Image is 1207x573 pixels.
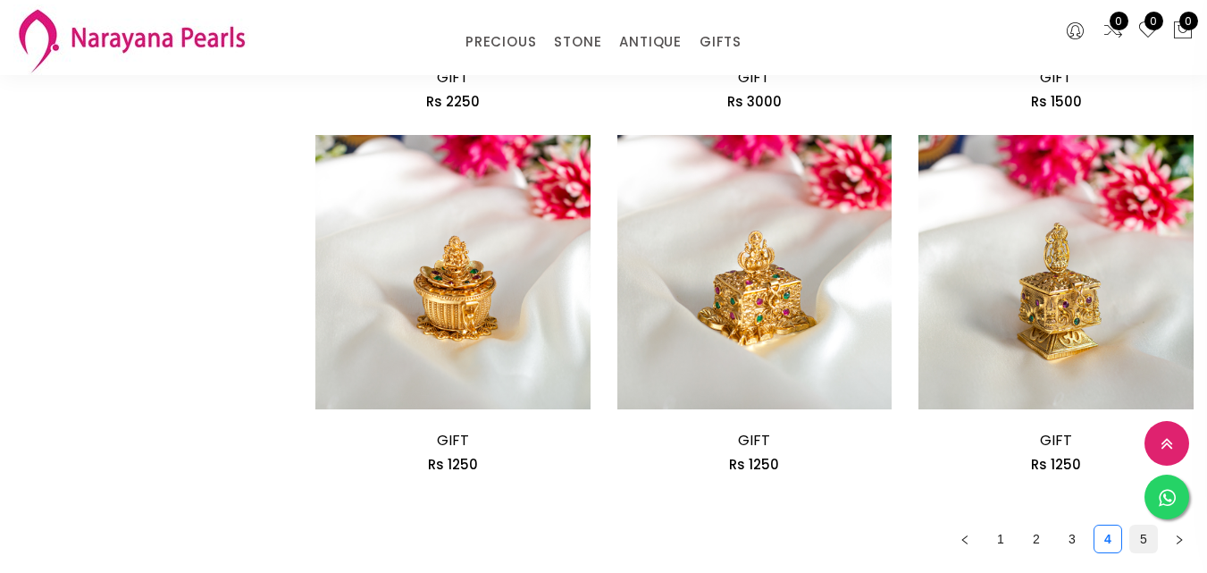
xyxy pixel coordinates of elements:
[1129,525,1158,553] li: 5
[1094,525,1122,553] li: 4
[1172,20,1194,43] button: 0
[960,535,970,545] span: left
[1174,535,1185,545] span: right
[1058,525,1086,553] li: 3
[1031,92,1082,111] span: Rs 1500
[986,525,1015,553] li: 1
[465,29,536,55] a: PRECIOUS
[437,67,469,88] a: GIFT
[1023,526,1050,552] a: 2
[426,92,480,111] span: Rs 2250
[729,455,779,474] span: Rs 1250
[1165,525,1194,553] li: Next Page
[1040,67,1072,88] a: GIFT
[738,430,770,451] a: GIFT
[700,29,742,55] a: GIFTS
[1110,12,1128,30] span: 0
[727,92,782,111] span: Rs 3000
[1165,525,1194,553] button: right
[1059,526,1085,552] a: 3
[554,29,601,55] a: STONE
[987,526,1014,552] a: 1
[1040,430,1072,451] a: GIFT
[1144,12,1163,30] span: 0
[1094,526,1121,552] a: 4
[1179,12,1198,30] span: 0
[1130,526,1157,552] a: 5
[1022,525,1051,553] li: 2
[1102,20,1124,43] a: 0
[619,29,682,55] a: ANTIQUE
[951,525,979,553] li: Previous Page
[1031,455,1081,474] span: Rs 1250
[1137,20,1159,43] a: 0
[951,525,979,553] button: left
[738,67,770,88] a: GIFT
[428,455,478,474] span: Rs 1250
[437,430,469,451] a: GIFT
